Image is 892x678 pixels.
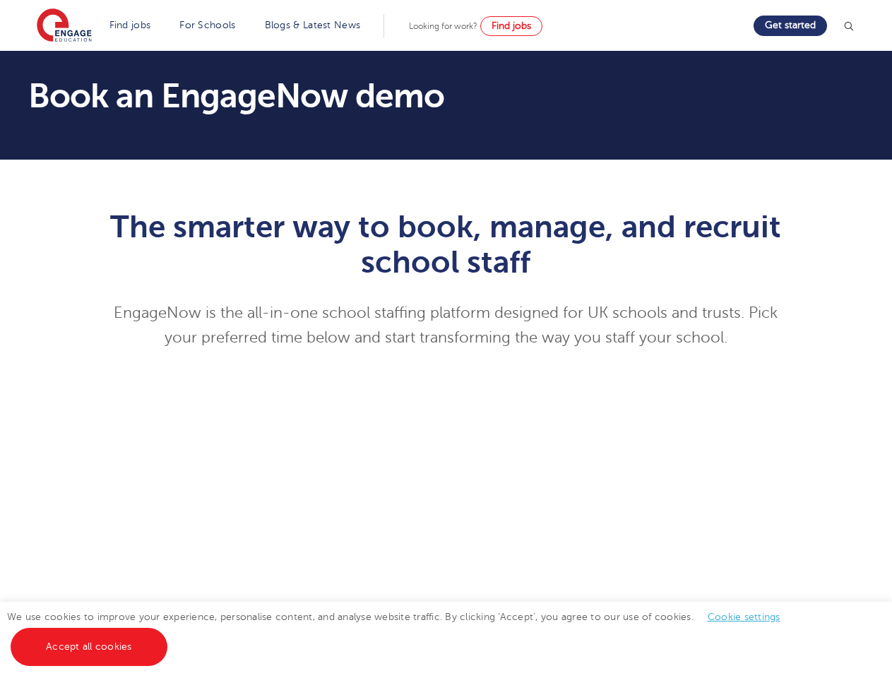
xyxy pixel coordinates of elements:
[37,8,92,44] img: Engage Education
[109,20,151,30] a: Find jobs
[100,301,792,350] p: EngageNow is the all-in-one school staffing platform designed for UK schools and trusts. Pick you...
[179,20,235,30] a: For Schools
[480,16,542,36] a: Find jobs
[409,21,477,31] span: Looking for work?
[754,16,827,36] a: Get started
[100,209,792,280] h1: The smarter way to book, manage, and recruit school staff
[28,79,578,113] h1: Book an EngageNow demo
[11,628,167,666] a: Accept all cookies
[265,20,361,30] a: Blogs & Latest News
[708,612,780,622] a: Cookie settings
[492,20,531,31] span: Find jobs
[7,612,795,652] span: We use cookies to improve your experience, personalise content, and analyse website traffic. By c...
